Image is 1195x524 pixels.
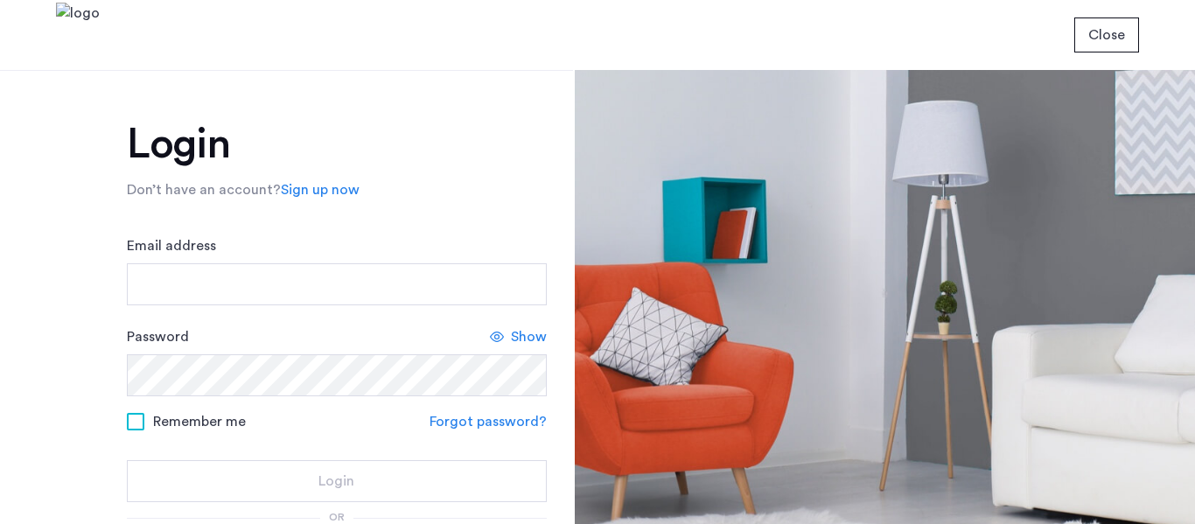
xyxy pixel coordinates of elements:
span: Show [511,326,547,347]
label: Password [127,326,189,347]
img: logo [56,3,100,68]
h1: Login [127,123,547,165]
span: Close [1088,24,1125,45]
button: button [1074,17,1139,52]
a: Sign up now [281,179,360,200]
span: Don’t have an account? [127,183,281,197]
label: Email address [127,235,216,256]
span: Login [318,471,354,492]
span: Remember me [153,411,246,432]
a: Forgot password? [430,411,547,432]
button: button [127,460,547,502]
span: or [329,512,345,522]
